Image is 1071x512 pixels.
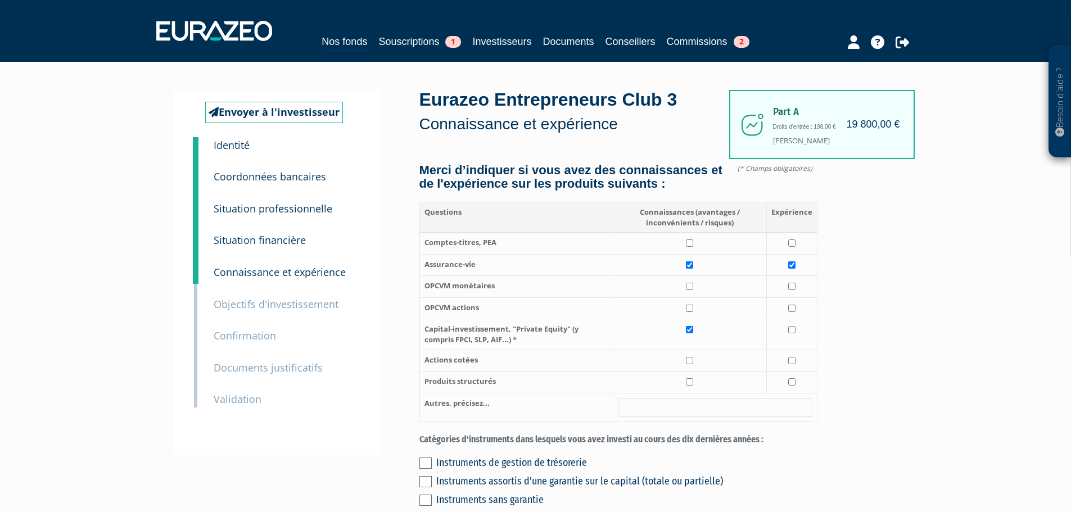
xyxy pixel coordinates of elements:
small: Situation professionnelle [214,202,332,215]
a: Souscriptions1 [378,34,461,49]
h4: Merci d’indiquer si vous avez des connaissances et de l'expérience sur les produits suivants : [419,164,817,191]
h4: 19 800,00 € [846,119,900,130]
small: Objectifs d'investissement [214,297,338,311]
small: Confirmation [214,329,276,342]
a: Investisseurs [472,34,531,49]
h6: Droits d'entrée : 198,00 € [773,124,897,130]
a: 4 [193,217,198,252]
a: Nos fonds [322,34,367,51]
th: Questions [419,202,613,233]
small: Identité [214,138,250,152]
th: OPCVM actions [419,297,613,319]
img: 1732889491-logotype_eurazeo_blanc_rvb.png [156,21,272,41]
a: Envoyer à l'investisseur [205,102,343,123]
small: Documents justificatifs [214,361,323,374]
th: Autres, précisez... [419,393,613,422]
a: 1 [193,137,198,160]
a: 5 [193,249,198,284]
a: Commissions2 [667,34,749,49]
th: Connaissances (avantages / inconvénients / risques) [613,202,766,233]
th: Comptes-titres, PEA [419,233,613,255]
span: (* Champs obligatoires) [738,164,817,173]
div: Instruments de gestion de trésorerie [436,455,817,470]
a: Conseillers [605,34,656,49]
small: Validation [214,392,261,406]
th: Actions cotées [419,350,613,371]
a: 2 [193,153,198,188]
div: Eurazeo Entrepreneurs Club 3 [419,87,729,135]
p: Besoin d'aide ? [1054,51,1067,152]
th: OPCVM monétaires [419,276,613,298]
span: Part A [773,106,897,118]
small: Connaissance et expérience [214,265,346,279]
label: Catégories d'instruments dans lesquels vous avez investi au cours des dix dernières années : [419,433,817,446]
a: 3 [193,185,198,220]
div: Instruments assortis d'une garantie sur le capital (totale ou partielle) [436,473,817,489]
div: [PERSON_NAME] [729,90,915,159]
span: 1 [445,36,461,48]
a: Documents [543,34,594,49]
div: Instruments sans garantie [436,492,817,508]
span: 2 [734,36,749,48]
th: Produits structurés [419,371,613,393]
th: Assurance-vie [419,254,613,276]
th: Capital-investissement, "Private Equity" (y compris FPCI, SLP, AIF...) * [419,319,613,350]
th: Expérience [766,202,817,233]
small: Situation financière [214,233,306,247]
p: Connaissance et expérience [419,113,729,135]
small: Coordonnées bancaires [214,170,326,183]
